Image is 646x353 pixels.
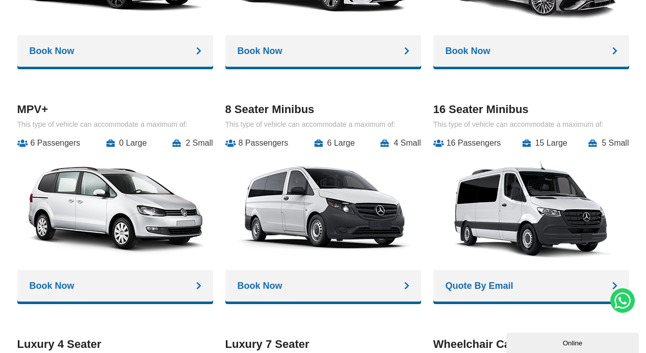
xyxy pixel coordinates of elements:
a: Book Now [225,35,421,67]
a: Quote By Email [433,270,629,302]
li: 8 Passengers [225,139,289,148]
li: 6 Large [314,139,355,148]
li: 16 Passengers [433,139,501,148]
h3: Wheelchair Car [433,338,629,351]
img: A1 Taxis MPV+ [26,155,204,262]
iframe: chat widget [506,331,641,353]
h3: 16 Seater Minibus [433,103,629,116]
h3: 8 Seater Minibus [225,103,421,116]
p: This type of vehicle can accommodate a maximum of: [17,120,213,128]
li: 2 Small [172,139,213,148]
li: 6 Passengers [17,139,81,148]
p: This type of vehicle can accommodate a maximum of: [225,120,421,128]
img: A1 Taxis 16 Seater Minibus [442,155,621,262]
p: This type of vehicle can accommodate a maximum of: [433,120,629,128]
li: 15 Large [522,139,567,148]
a: Book Now [17,35,213,67]
li: 5 Small [588,139,629,148]
a: Book Now [433,35,629,67]
a: Book Now [17,270,213,302]
h3: Luxury 4 Seater [17,338,213,351]
li: 0 Large [106,139,147,148]
img: A1 Taxis 8 Seater Minibus [234,155,412,262]
h3: MPV+ [17,103,213,116]
a: Book Now [225,270,421,302]
h3: Luxury 7 Seater [225,338,421,351]
li: 4 Small [380,139,421,148]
